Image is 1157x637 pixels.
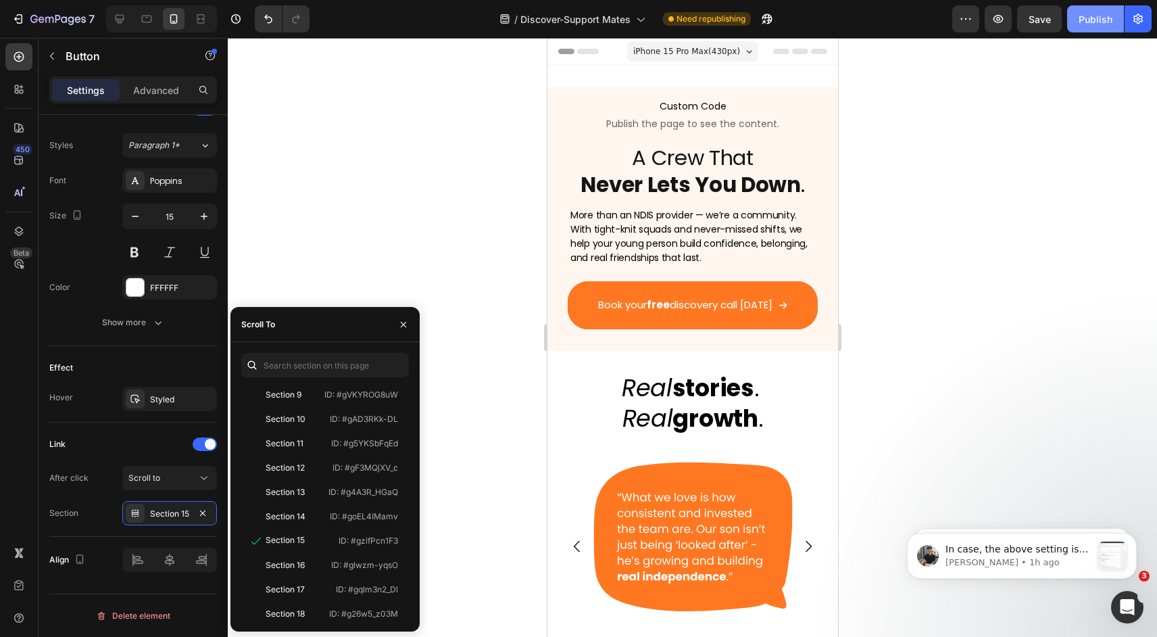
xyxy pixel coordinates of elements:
span: Paragraph 1* [128,139,180,151]
div: Styles [49,139,73,151]
p: ID: #gqlm3n2_Dl [336,584,398,596]
div: Section 15 [150,508,189,520]
iframe: Design area [547,38,838,637]
p: ID: #gAD3RKk-DL [330,413,398,425]
button: 7 [5,5,101,32]
span: Need republishing [676,13,745,25]
div: Undo/Redo [255,5,310,32]
div: Align [49,551,88,569]
button: Paragraph 1* [122,133,217,158]
div: Section 12 [266,462,305,474]
div: Link [49,438,66,450]
div: FFFFFF [150,282,214,294]
div: Section [49,507,78,519]
div: Poppins [150,175,214,187]
span: Discover-Support Mates [520,12,631,26]
div: Size [49,207,85,225]
div: Section 16 [266,559,305,571]
div: Color [49,281,70,293]
div: Scroll To [241,318,275,331]
div: 450 [13,144,32,155]
input: Search section on this page [241,353,409,377]
div: Styled [150,394,214,406]
p: ID: #gVKYROG8uW [324,389,398,401]
div: After click [49,472,89,484]
p: Button [66,48,180,64]
p: 7 [89,11,95,27]
p: Settings [67,83,105,97]
div: Show more [102,316,165,329]
p: ID: #glwzm-yqsO [331,559,398,571]
button: Carousel Next Arrow [242,490,280,527]
p: ID: #gzifPcn1F3 [339,535,398,547]
p: ID: #g5YKSbFqEd [331,438,398,450]
div: Delete element [96,608,170,624]
div: Publish [1079,12,1112,26]
div: Hover [49,392,73,404]
p: ID: #goEL4IMamv [330,511,398,523]
p: Advanced [133,83,179,97]
div: Effect [49,362,73,374]
iframe: Intercom live chat [1111,591,1143,623]
span: Save [1029,14,1051,25]
div: Section 15 [266,534,305,546]
button: Scroll to [122,466,217,490]
div: Section 10 [266,413,305,425]
div: Section 17 [266,584,305,596]
div: Font [49,174,66,187]
div: Section 11 [266,438,303,450]
p: ID: #gF3MQjXV_c [333,462,398,474]
button: Publish [1067,5,1124,32]
span: Scroll to [128,473,160,483]
img: image_demo.jpg [44,398,247,601]
p: ID: #g26w5_z03M [329,608,398,620]
div: Section 9 [266,389,301,401]
button: Show more [49,310,217,335]
p: ID: #g4A3R_HGaQ [328,486,398,498]
div: Section 13 [266,486,305,498]
iframe: Intercom notifications message [887,506,1157,600]
div: Section 18 [266,608,305,620]
span: 3 [1139,571,1150,582]
button: Save [1017,5,1062,32]
span: / [514,12,518,26]
div: Beta [10,247,32,258]
div: Section 14 [266,511,305,523]
button: Delete element [49,605,217,627]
